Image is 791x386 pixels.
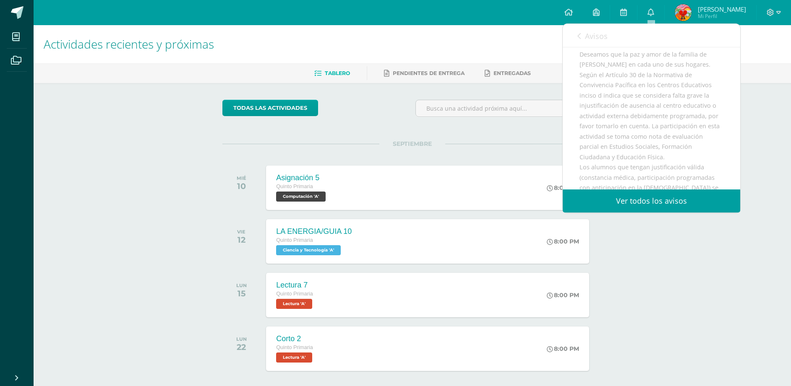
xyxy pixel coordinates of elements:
[547,291,579,299] div: 8:00 PM
[276,281,314,290] div: Lectura 7
[325,70,350,76] span: Tablero
[276,227,352,236] div: LA ENERGIA/GUIA 10
[416,100,602,117] input: Busca una actividad próxima aquí...
[485,67,531,80] a: Entregadas
[585,31,608,41] span: Avisos
[276,184,313,189] span: Quinto Primaria
[393,70,465,76] span: Pendientes de entrega
[276,352,312,363] span: Lectura 'A'
[698,13,746,20] span: Mi Perfil
[237,181,246,191] div: 10
[276,345,313,350] span: Quinto Primaria
[379,140,445,148] span: SEPTIEMBRE
[276,174,328,182] div: Asignación 5
[384,67,465,80] a: Pendientes de entrega
[276,334,314,343] div: Corto 2
[236,336,247,342] div: LUN
[276,192,326,202] span: Computación 'A'
[276,299,312,309] span: Lectura 'A'
[236,342,247,352] div: 22
[237,235,245,245] div: 12
[222,100,318,116] a: todas las Actividades
[580,39,723,306] div: Estimados Padres de Familia: Deseamos que la paz y amor de la familia de [PERSON_NAME] en cada un...
[276,245,341,255] span: Ciencia y Tecnología 'A'
[547,238,579,245] div: 8:00 PM
[44,36,214,52] span: Actividades recientes y próximas
[237,175,246,181] div: MIÉ
[698,5,746,13] span: [PERSON_NAME]
[236,288,247,298] div: 15
[547,184,579,192] div: 8:00 PM
[493,70,531,76] span: Entregadas
[563,189,740,212] a: Ver todos los avisos
[675,4,692,21] img: f8d4f7e4f31f6794352e4c44e504bd77.png
[314,67,350,80] a: Tablero
[236,282,247,288] div: LUN
[237,229,245,235] div: VIE
[276,291,313,297] span: Quinto Primaria
[547,345,579,352] div: 8:00 PM
[276,237,313,243] span: Quinto Primaria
